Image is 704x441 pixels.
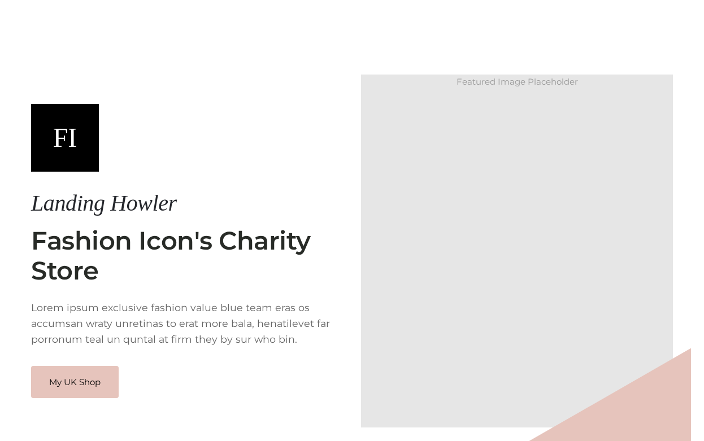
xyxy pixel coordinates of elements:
h2: Fashion Icon's Charity Store [31,226,343,287]
a: My UK Shop [31,366,119,399]
div: FI [31,104,99,172]
div: Featured Image Placeholder [361,75,673,89]
img: rosiehw [253,2,422,58]
div: Lorem ipsum exclusive fashion value blue team eras os accumsan wraty unretinas to erat more bala,... [31,300,343,347]
h1: Landing Howler [31,190,343,217]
